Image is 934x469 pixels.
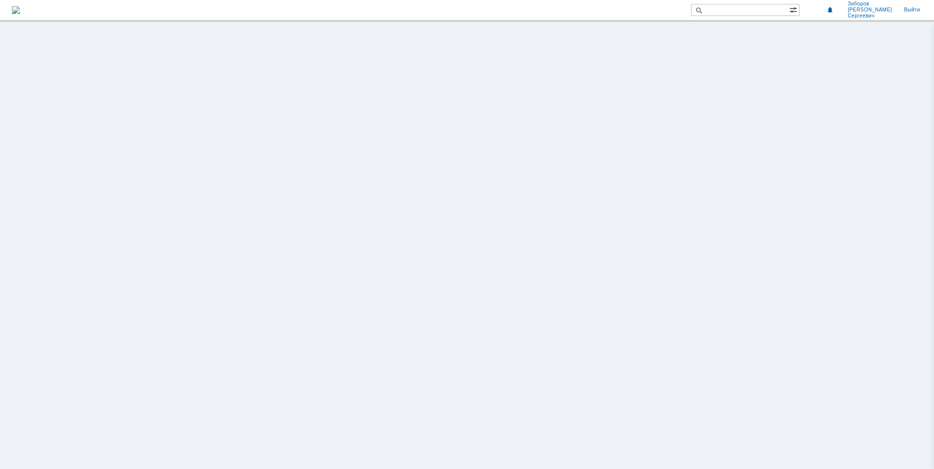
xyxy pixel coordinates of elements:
[848,7,892,13] span: [PERSON_NAME]
[12,6,20,14] a: Перейти на домашнюю страницу
[12,6,20,14] img: logo
[789,4,799,14] span: Расширенный поиск
[848,1,892,7] span: Зиборов
[848,13,892,19] span: Сергеевич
